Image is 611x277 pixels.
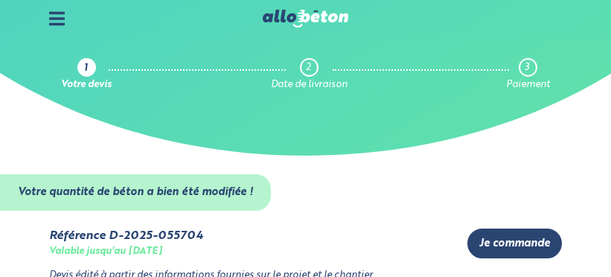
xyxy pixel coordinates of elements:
[306,63,311,74] div: 2
[271,80,348,91] div: Date de livraison
[506,80,550,91] div: Paiement
[467,229,562,259] a: Je commande
[263,10,349,28] img: allobéton
[84,63,88,74] div: 1
[479,219,595,261] iframe: Help widget launcher
[271,58,348,91] a: 2 Date de livraison
[49,229,203,243] div: Référence D-2025-055704
[49,246,162,258] div: Valable jusqu'au [DATE]
[525,63,529,74] div: 3
[18,187,253,197] strong: Votre quantité de béton a bien été modifiée !
[61,80,112,91] div: Votre devis
[61,58,112,91] a: 1 Votre devis
[506,58,550,91] a: 3 Paiement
